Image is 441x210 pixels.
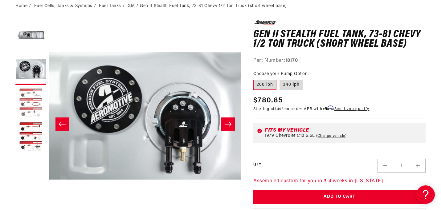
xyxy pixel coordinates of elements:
[15,3,27,10] a: Home
[140,3,287,10] li: Gen II Stealth Fuel Tank, 73-81 Chevy 1/2 Ton Truck (short wheel base)
[275,107,281,111] span: $49
[128,3,135,10] a: GM
[253,190,426,204] button: Add to Cart
[15,122,46,153] button: Load image 4 in gallery view
[265,133,315,138] span: 1979 Chevrolet C10 6.6L
[15,20,46,51] button: Load image 1 in gallery view
[253,106,369,112] p: Starting at /mo or 0% APR with .
[15,54,46,85] button: Load image 2 in gallery view
[280,80,303,90] label: 340 lph
[253,71,309,77] legend: Choose your Pump Option:
[15,88,46,119] button: Load image 3 in gallery view
[253,57,426,65] div: Part Number:
[253,177,426,185] p: Assembled custom for you in 3-4 weeks in [US_STATE]
[265,128,422,133] div: Fits my vehicle
[323,106,333,110] span: Affirm
[253,95,283,106] span: $780.85
[316,133,347,138] a: Change vehicle
[253,30,426,49] h1: Gen II Stealth Fuel Tank, 73-81 Chevy 1/2 Ton Truck (short wheel base)
[99,3,121,10] a: Fuel Tanks
[15,3,426,10] nav: breadcrumbs
[285,58,298,63] strong: 18170
[34,3,98,10] li: Fuel Cells, Tanks & Systems
[253,162,261,167] label: QTY
[55,117,69,131] button: Slide left
[253,80,276,90] label: 200 lph
[221,117,235,131] button: Slide right
[334,107,369,111] a: See if you qualify - Learn more about Affirm Financing (opens in modal)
